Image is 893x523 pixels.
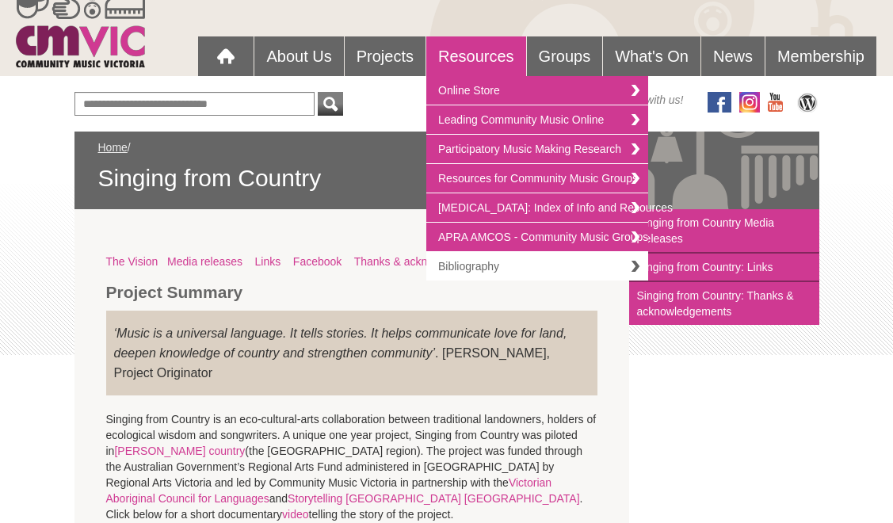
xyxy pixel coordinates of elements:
em: ‘Music is a universal language. It tells stories. It helps communicate love for land, deepen know... [114,326,567,360]
a: APRA AMCOS - Community Music Groups [426,223,648,252]
a: Groups [527,36,603,76]
a: About Us [254,36,343,76]
div: / [98,139,796,193]
a: Facebook [293,255,342,268]
a: Storytelling [GEOGRAPHIC_DATA] [GEOGRAPHIC_DATA] [288,492,580,505]
a: Resources [426,36,526,76]
a: Resources for Community Music Groups [426,164,648,193]
a: Links [255,255,281,268]
a: Leading Community Music Online [426,105,648,135]
p: . [PERSON_NAME], Project Originator [114,323,590,383]
a: Membership [765,36,876,76]
img: CMVic Blog [796,92,819,113]
a: Singing from Country Media Releases [629,209,819,254]
a: Participatory Music Making Research [426,135,648,164]
span: Get social with us! [593,92,684,108]
a: Online Store [426,76,648,105]
a: News [701,36,765,76]
a: Singing from Country: Thanks & acknowledgements [629,282,819,325]
a: Projects [345,36,426,76]
a: What's On [603,36,700,76]
a: [MEDICAL_DATA]: Index of Info and Resources [426,193,648,223]
a: Thanks & acknowledgements [354,255,499,268]
a: Singing from Country: Links [629,254,819,282]
p: Singing from Country is an eco-cultural-arts collaboration between traditional landowners, holder... [106,411,597,522]
img: icon-instagram.png [739,92,760,113]
a: Home [98,141,128,154]
a: Media releases [167,255,242,268]
a: video [282,508,308,521]
a: Bibliography [426,252,648,281]
a: The Vision [106,255,158,268]
span: Singing from Country [98,163,796,193]
strong: Project Summary [106,283,243,301]
a: [PERSON_NAME] country [114,445,245,457]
